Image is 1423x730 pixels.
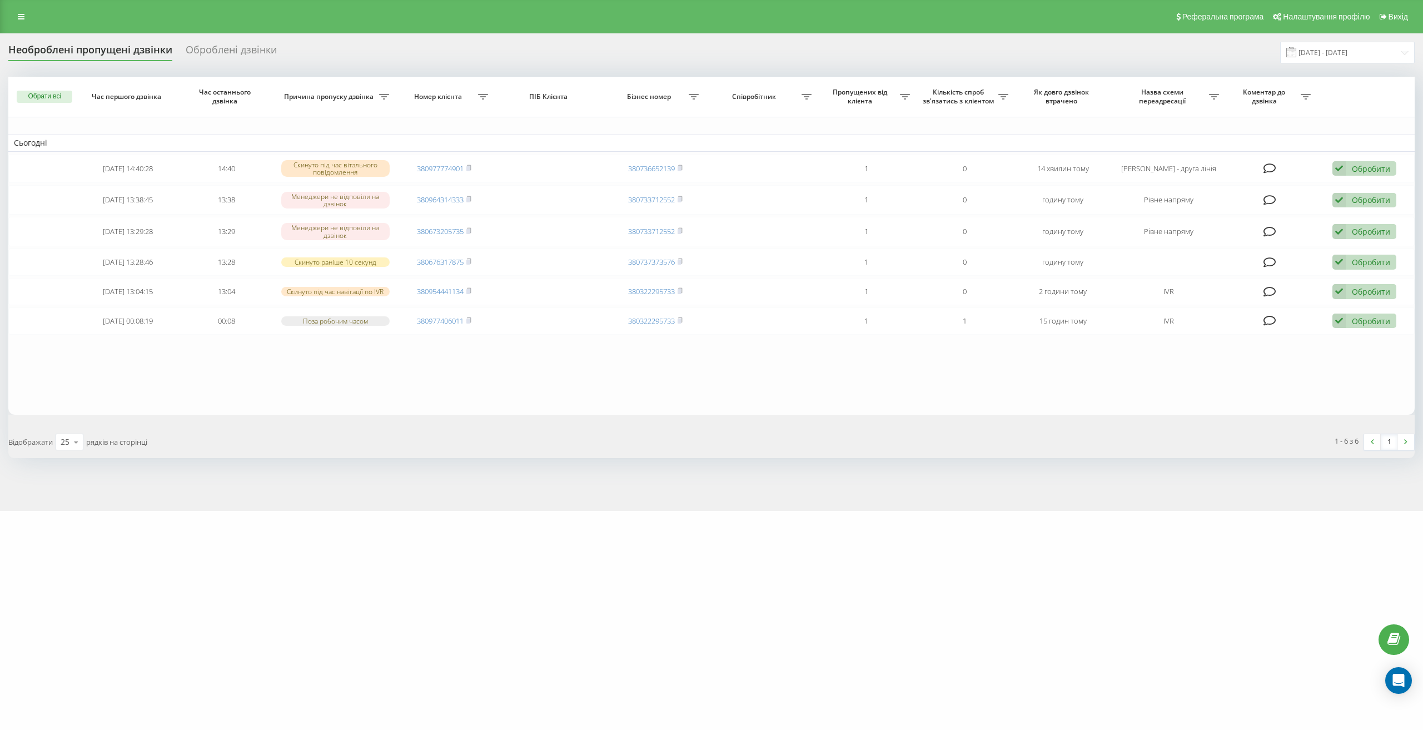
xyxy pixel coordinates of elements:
td: [DATE] 13:28:46 [79,249,177,276]
td: [DATE] 13:04:15 [79,278,177,305]
a: 380977774901 [417,163,464,173]
a: 380676317875 [417,257,464,267]
span: Назва схеми переадресації [1118,88,1209,105]
span: Причина пропуску дзвінка [281,92,379,101]
button: Обрати всі [17,91,72,103]
td: 14 хвилин тому [1014,154,1112,183]
span: ПІБ Клієнта [504,92,595,101]
td: 00:08 [177,307,276,335]
span: Налаштування профілю [1283,12,1370,21]
div: Обробити [1352,195,1390,205]
div: 25 [61,436,69,448]
td: 13:29 [177,217,276,246]
span: Час останнього дзвінка [187,88,265,105]
span: Реферальна програма [1182,12,1264,21]
td: [DATE] 13:29:28 [79,217,177,246]
td: 13:28 [177,249,276,276]
div: Обробити [1352,226,1390,237]
div: Обробити [1352,316,1390,326]
a: 380954441134 [417,286,464,296]
td: Рівне напряму [1112,185,1225,215]
td: [PERSON_NAME] - друга лінія [1112,154,1225,183]
span: Відображати [8,437,53,447]
td: годину тому [1014,185,1112,215]
td: [DATE] 14:40:28 [79,154,177,183]
div: Поза робочим часом [281,316,390,326]
td: 15 годин тому [1014,307,1112,335]
td: 2 години тому [1014,278,1112,305]
span: Співробітник [710,92,801,101]
span: Кількість спроб зв'язатись з клієнтом [921,88,998,105]
span: рядків на сторінці [86,437,147,447]
td: 14:40 [177,154,276,183]
td: 1 [817,278,916,305]
div: Скинуто під час вітального повідомлення [281,160,390,177]
a: 380977406011 [417,316,464,326]
a: 380964314333 [417,195,464,205]
div: Обробити [1352,257,1390,267]
span: Вихід [1389,12,1408,21]
span: Як довго дзвінок втрачено [1024,88,1102,105]
span: Номер клієнта [401,92,478,101]
a: 380733712552 [628,226,675,236]
a: 1 [1381,434,1397,450]
a: 380673205735 [417,226,464,236]
a: 380322295733 [628,286,675,296]
td: IVR [1112,278,1225,305]
td: 0 [916,154,1014,183]
td: 0 [916,185,1014,215]
div: Менеджери не відповіли на дзвінок [281,192,390,208]
div: Скинуто раніше 10 секунд [281,257,390,267]
td: 1 [817,154,916,183]
a: 380737373576 [628,257,675,267]
div: 1 - 6 з 6 [1335,435,1359,446]
a: 380322295733 [628,316,675,326]
td: годину тому [1014,217,1112,246]
span: Бізнес номер [611,92,689,101]
span: Коментар до дзвінка [1230,88,1300,105]
td: 1 [916,307,1014,335]
div: Скинуто під час навігації по IVR [281,287,390,296]
div: Обробити [1352,163,1390,174]
td: 1 [817,185,916,215]
td: IVR [1112,307,1225,335]
a: 380736652139 [628,163,675,173]
a: 380733712552 [628,195,675,205]
td: 1 [817,249,916,276]
span: Час першого дзвінка [88,92,167,101]
td: 1 [817,217,916,246]
div: Оброблені дзвінки [186,44,277,61]
td: годину тому [1014,249,1112,276]
td: 1 [817,307,916,335]
div: Обробити [1352,286,1390,297]
td: [DATE] 00:08:19 [79,307,177,335]
td: 0 [916,278,1014,305]
td: 13:04 [177,278,276,305]
td: Сьогодні [8,135,1415,151]
td: Рівне напряму [1112,217,1225,246]
td: [DATE] 13:38:45 [79,185,177,215]
td: 0 [916,217,1014,246]
div: Менеджери не відповіли на дзвінок [281,223,390,240]
div: Необроблені пропущені дзвінки [8,44,172,61]
td: 13:38 [177,185,276,215]
td: 0 [916,249,1014,276]
div: Open Intercom Messenger [1385,667,1412,694]
span: Пропущених від клієнта [823,88,900,105]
